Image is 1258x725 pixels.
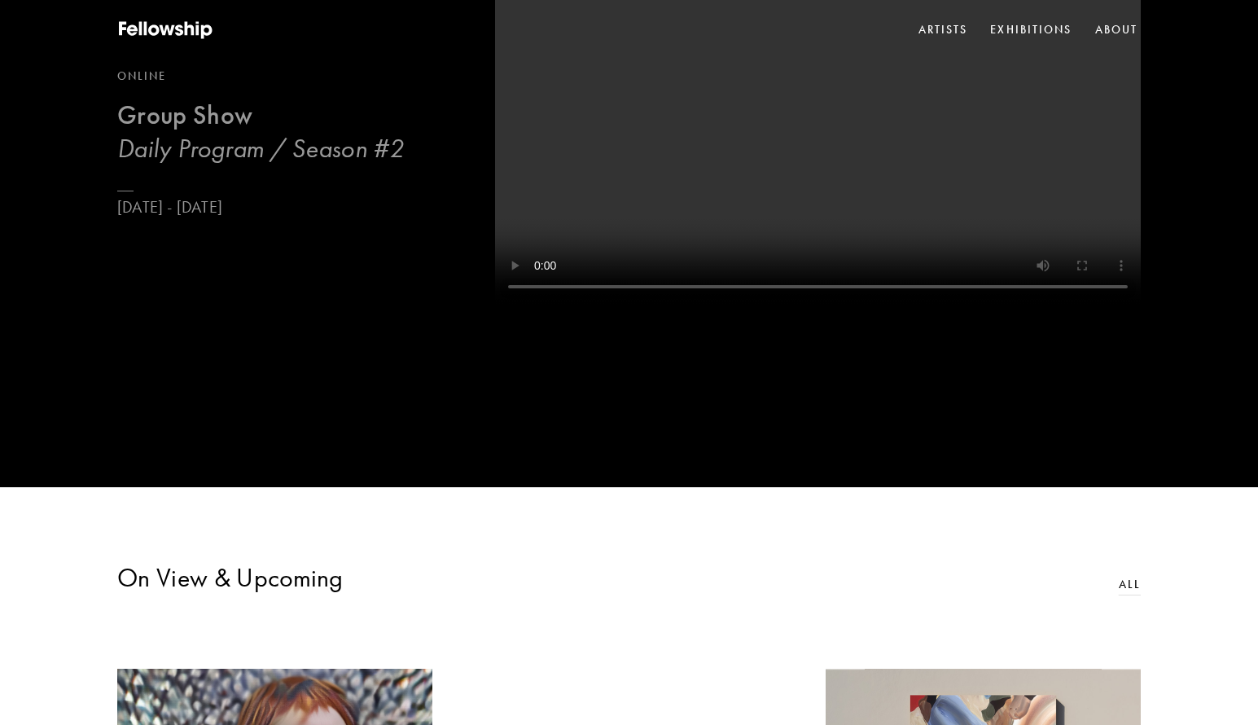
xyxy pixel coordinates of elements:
[117,68,404,217] a: OnlineGroup ShowDaily Program / Season #2[DATE] - [DATE]
[117,132,404,165] h3: Daily Program / Season #2
[117,68,404,86] div: Online
[117,197,404,217] p: [DATE] - [DATE]
[915,18,971,42] a: Artists
[987,18,1075,42] a: Exhibitions
[117,561,344,594] h3: On View & Upcoming
[1119,576,1141,594] a: All
[117,99,252,131] b: Group Show
[1092,18,1142,42] a: About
